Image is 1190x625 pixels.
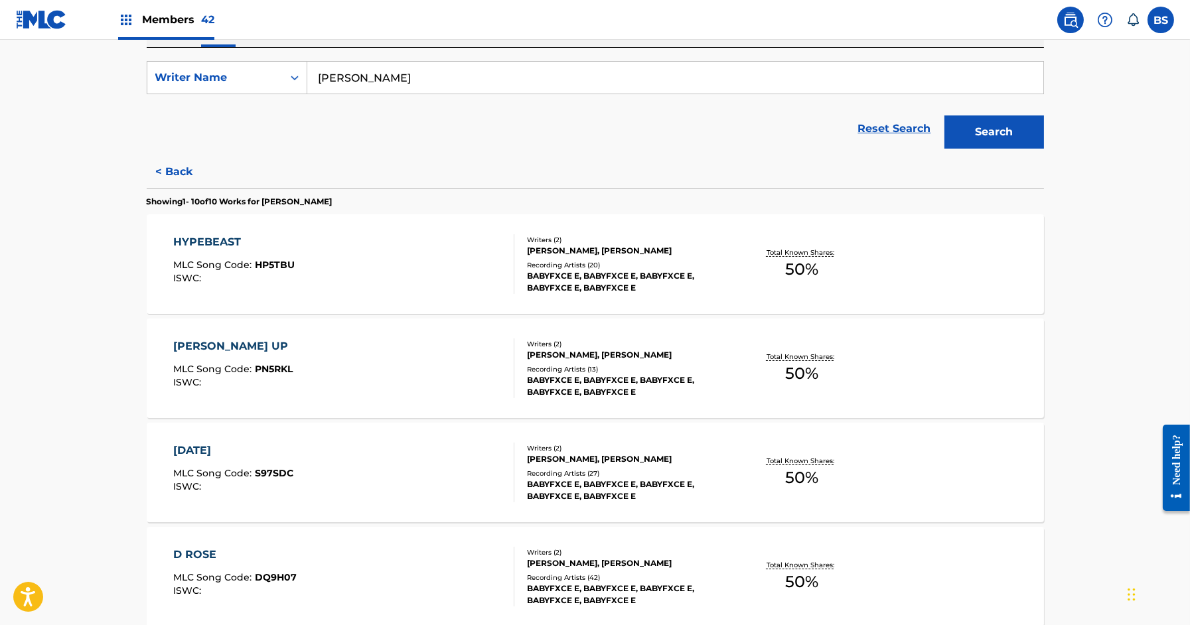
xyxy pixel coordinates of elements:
div: [PERSON_NAME], [PERSON_NAME] [527,557,727,569]
span: S97SDC [255,467,293,479]
div: Writers ( 2 ) [527,547,727,557]
span: ISWC : [173,272,204,284]
p: Showing 1 - 10 of 10 Works for [PERSON_NAME] [147,196,333,208]
div: [PERSON_NAME], [PERSON_NAME] [527,453,727,465]
span: MLC Song Code : [173,259,255,271]
div: Writers ( 2 ) [527,443,727,453]
div: BABYFXCE E, BABYFXCE E, BABYFXCE E, BABYFXCE E, BABYFXCE E [527,478,727,502]
div: [PERSON_NAME], [PERSON_NAME] [527,245,727,257]
span: 42 [201,13,214,26]
img: Top Rightsholders [118,12,134,28]
span: ISWC : [173,376,204,388]
div: [DATE] [173,443,293,458]
p: Total Known Shares: [767,352,838,362]
a: [PERSON_NAME] UPMLC Song Code:PN5RKLISWC:Writers (2)[PERSON_NAME], [PERSON_NAME]Recording Artists... [147,318,1044,418]
span: 50 % [785,466,818,490]
div: Recording Artists ( 20 ) [527,260,727,270]
div: Recording Artists ( 13 ) [527,364,727,374]
span: HP5TBU [255,259,295,271]
span: PN5RKL [255,363,293,375]
a: Reset Search [852,114,938,143]
button: < Back [147,155,226,188]
form: Search Form [147,61,1044,155]
div: Writers ( 2 ) [527,235,727,245]
a: [DATE]MLC Song Code:S97SDCISWC:Writers (2)[PERSON_NAME], [PERSON_NAME]Recording Artists (27)BABYF... [147,423,1044,522]
button: Search [944,115,1044,149]
span: 50 % [785,257,818,281]
span: MLC Song Code : [173,467,255,479]
a: HYPEBEASTMLC Song Code:HP5TBUISWC:Writers (2)[PERSON_NAME], [PERSON_NAME]Recording Artists (20)BA... [147,214,1044,314]
span: 50 % [785,362,818,385]
div: Writer Name [155,70,275,86]
div: Notifications [1126,13,1140,27]
p: Total Known Shares: [767,560,838,570]
span: DQ9H07 [255,571,297,583]
span: Members [142,12,214,27]
span: MLC Song Code : [173,363,255,375]
div: Writers ( 2 ) [527,339,727,349]
div: [PERSON_NAME] UP [173,338,295,354]
div: HYPEBEAST [173,234,295,250]
div: Drag [1128,575,1136,614]
iframe: Chat Widget [1124,561,1190,625]
img: search [1063,12,1078,28]
div: Recording Artists ( 42 ) [527,573,727,583]
p: Total Known Shares: [767,247,838,257]
div: Recording Artists ( 27 ) [527,468,727,478]
span: MLC Song Code : [173,571,255,583]
p: Total Known Shares: [767,456,838,466]
div: Help [1092,7,1118,33]
div: BABYFXCE E, BABYFXCE E, BABYFXCE E, BABYFXCE E, BABYFXCE E [527,583,727,606]
div: BABYFXCE E, BABYFXCE E, BABYFXCE E, BABYFXCE E, BABYFXCE E [527,270,727,294]
a: Public Search [1057,7,1084,33]
div: D ROSE [173,547,297,563]
iframe: Resource Center [1153,414,1190,521]
div: BABYFXCE E, BABYFXCE E, BABYFXCE E, BABYFXCE E, BABYFXCE E [527,374,727,398]
span: ISWC : [173,480,204,492]
span: ISWC : [173,585,204,596]
div: [PERSON_NAME], [PERSON_NAME] [527,349,727,361]
img: MLC Logo [16,10,67,29]
span: 50 % [785,570,818,594]
img: help [1097,12,1113,28]
div: User Menu [1148,7,1174,33]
